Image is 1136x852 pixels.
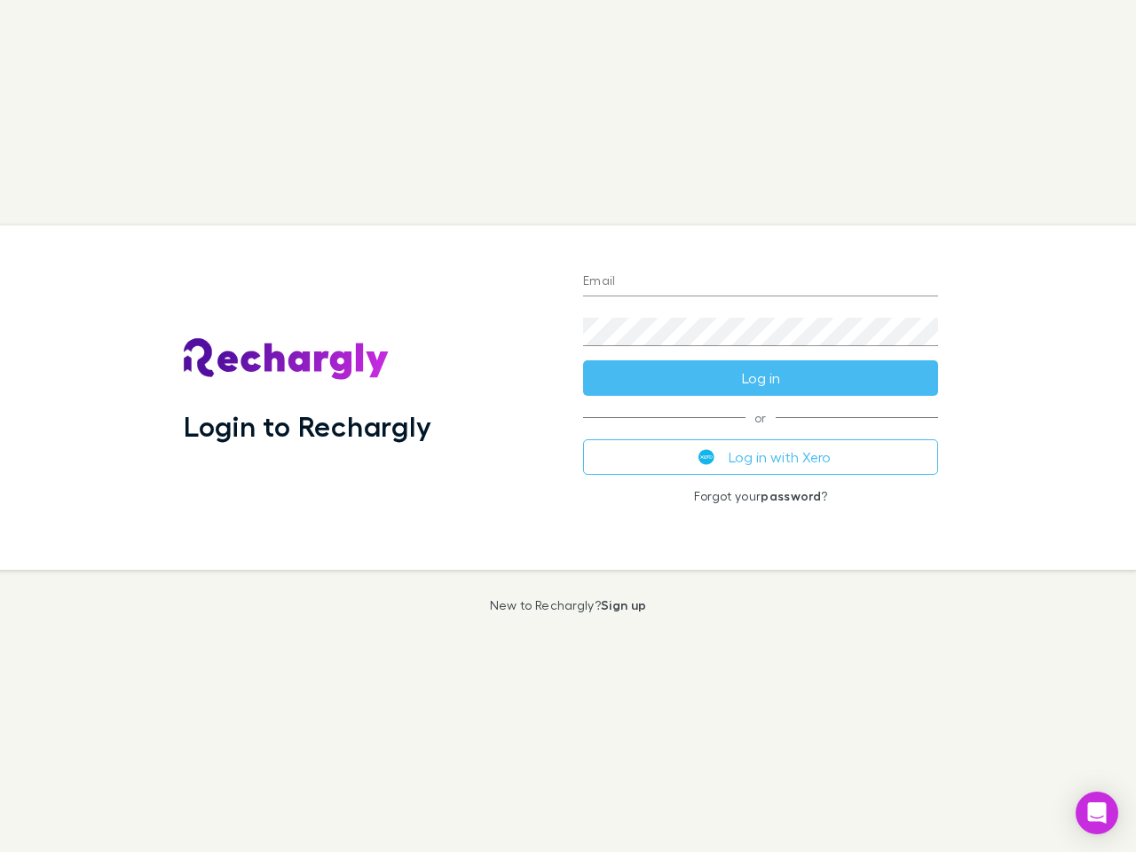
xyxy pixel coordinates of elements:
button: Log in with Xero [583,439,938,475]
h1: Login to Rechargly [184,409,431,443]
div: Open Intercom Messenger [1076,792,1118,834]
span: or [583,417,938,418]
a: password [761,488,821,503]
button: Log in [583,360,938,396]
p: New to Rechargly? [490,598,647,612]
img: Xero's logo [698,449,714,465]
a: Sign up [601,597,646,612]
img: Rechargly's Logo [184,338,390,381]
p: Forgot your ? [583,489,938,503]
